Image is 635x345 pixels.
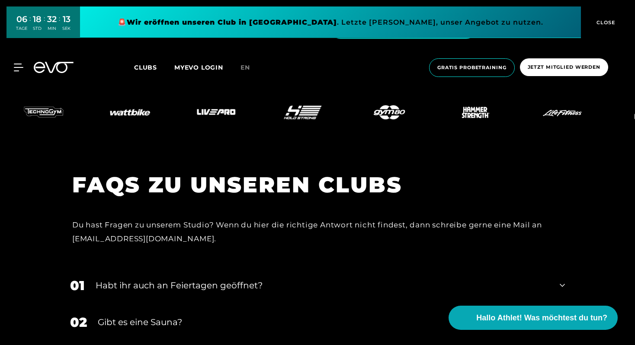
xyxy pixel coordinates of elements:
div: 13 [62,13,71,26]
div: 06 [16,13,27,26]
a: Gratis Probetraining [427,58,517,77]
span: Hallo Athlet! Was möchtest du tun? [476,312,607,324]
div: 01 [70,276,85,295]
div: SEK [62,26,71,32]
img: evofitness – null [346,91,433,134]
div: : [59,14,60,37]
button: CLOSE [581,6,629,38]
div: 02 [70,313,87,332]
a: Clubs [134,63,174,71]
img: evofitness – null [433,91,519,134]
span: Gratis Probetraining [437,64,507,71]
img: evofitness – null [519,91,606,134]
a: MYEVO LOGIN [174,64,223,71]
div: TAGE [16,26,27,32]
div: 18 [33,13,42,26]
img: evofitness – null [260,91,346,134]
h1: FAQS ZU UNSEREN CLUBS [72,171,552,199]
a: en [241,63,260,73]
div: STD [33,26,42,32]
div: Du hast Fragen zu unserem Studio? Wenn du hier die richtige Antwort nicht findest, dann schreibe ... [72,218,552,246]
div: MIN [47,26,57,32]
img: evofitness – null [87,91,173,134]
span: Clubs [134,64,157,71]
img: evofitness – null [173,91,260,134]
div: Habt ihr auch an Feiertagen geöffnet? [96,279,549,292]
a: Jetzt Mitglied werden [517,58,611,77]
span: Jetzt Mitglied werden [528,64,600,71]
span: CLOSE [594,19,616,26]
div: : [29,14,31,37]
div: 32 [47,13,57,26]
span: en [241,64,250,71]
button: Hallo Athlet! Was möchtest du tun? [449,306,618,330]
div: Gibt es eine Sauna? [98,316,549,329]
div: : [44,14,45,37]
